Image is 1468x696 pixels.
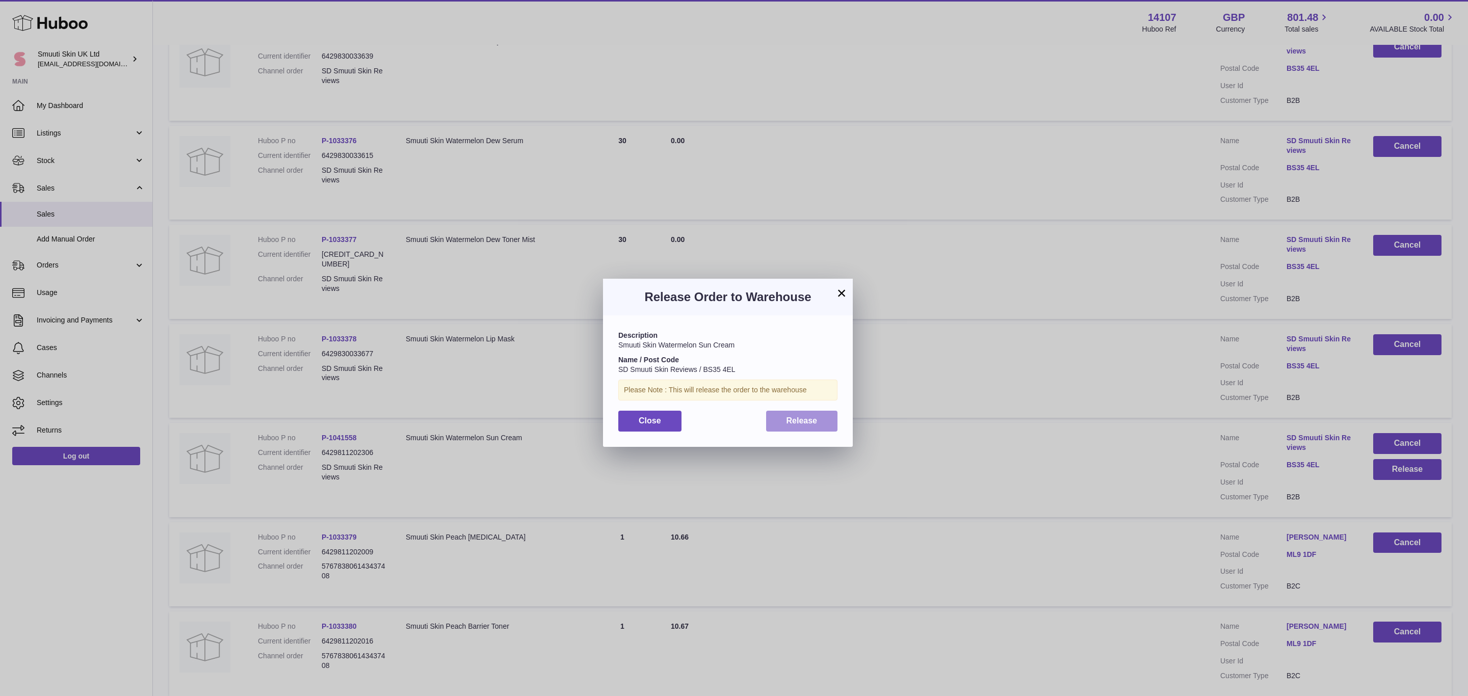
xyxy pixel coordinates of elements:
[766,411,838,432] button: Release
[618,341,735,349] span: Smuuti Skin Watermelon Sun Cream
[618,331,658,339] strong: Description
[787,416,818,425] span: Release
[618,380,837,400] div: Please Note : This will release the order to the warehouse
[835,287,848,299] button: ×
[618,356,679,364] strong: Name / Post Code
[639,416,661,425] span: Close
[618,365,736,373] span: SD Smuuti Skin Reviews / BS35 4EL
[618,411,681,432] button: Close
[618,289,837,305] h3: Release Order to Warehouse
